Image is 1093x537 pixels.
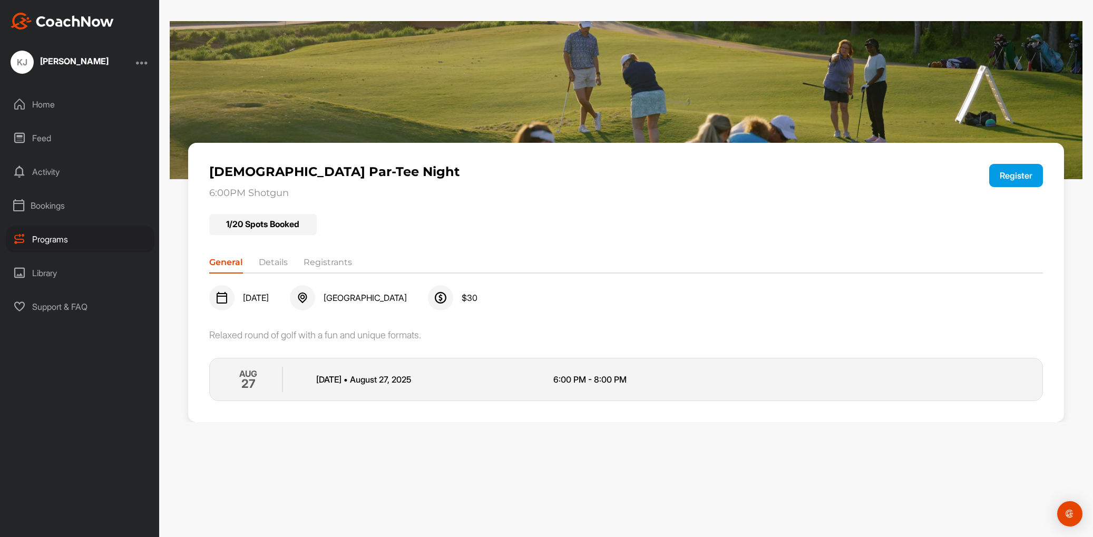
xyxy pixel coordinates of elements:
[209,164,876,179] p: [DEMOGRAPHIC_DATA] Par-Tee Night
[989,164,1043,187] button: Register
[434,291,447,304] img: svg+xml;base64,PHN2ZyB3aWR0aD0iMjQiIGhlaWdodD0iMjQiIHZpZXdCb3g9IjAgMCAyNCAyNCIgZmlsbD0ibm9uZSIgeG...
[209,188,876,199] p: 6:00PM Shotgun
[40,57,109,65] div: [PERSON_NAME]
[6,125,154,151] div: Feed
[11,51,34,74] div: KJ
[239,367,257,380] p: AUG
[316,373,553,386] p: [DATE] August 27 , 2025
[209,329,1043,341] div: Relaxed round of golf with a fun and unique formats.
[259,256,288,273] li: Details
[209,214,317,235] div: 1 / 20 Spots Booked
[170,21,1082,179] img: 4.jpg
[324,293,407,304] span: [GEOGRAPHIC_DATA]
[6,226,154,252] div: Programs
[209,256,243,273] li: General
[296,291,309,304] img: svg+xml;base64,PHN2ZyB3aWR0aD0iMjQiIGhlaWdodD0iMjQiIHZpZXdCb3g9IjAgMCAyNCAyNCIgZmlsbD0ibm9uZSIgeG...
[462,293,477,304] span: $ 30
[6,159,154,185] div: Activity
[1057,501,1082,526] div: Open Intercom Messenger
[216,291,228,304] img: svg+xml;base64,PHN2ZyB3aWR0aD0iMjQiIGhlaWdodD0iMjQiIHZpZXdCb3g9IjAgMCAyNCAyNCIgZmlsbD0ibm9uZSIgeG...
[6,294,154,320] div: Support & FAQ
[344,374,348,385] span: •
[6,192,154,219] div: Bookings
[243,293,269,304] span: [DATE]
[553,373,791,386] p: 6:00 PM - 8:00 PM
[6,91,154,118] div: Home
[241,375,256,393] h2: 27
[11,13,114,30] img: CoachNow
[304,256,352,273] li: Registrants
[6,260,154,286] div: Library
